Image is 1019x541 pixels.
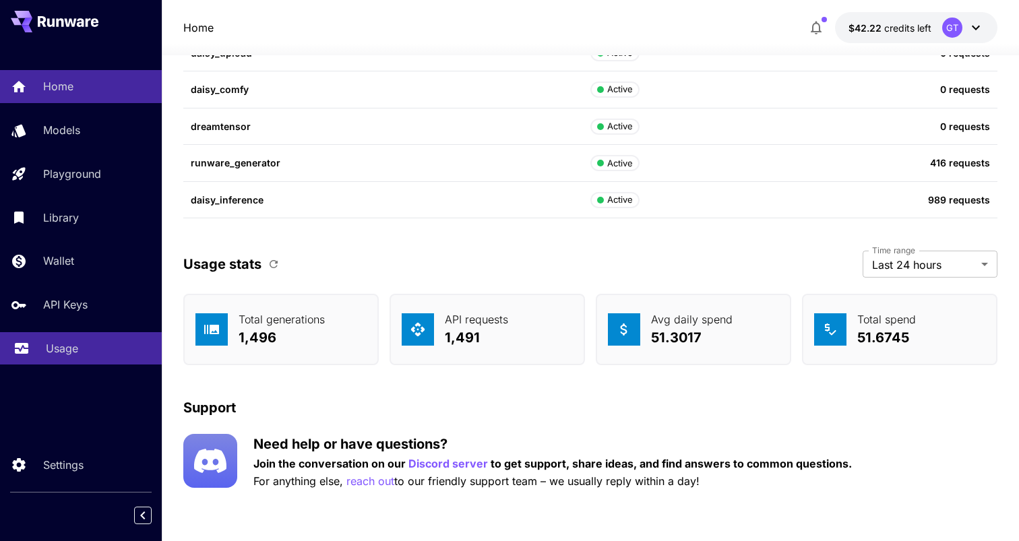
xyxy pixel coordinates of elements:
p: Join the conversation on our to get support, share ideas, and find answers to common questions. [253,455,852,472]
div: Collapse sidebar [144,503,162,528]
nav: breadcrumb [183,20,214,36]
div: Active [597,157,633,170]
label: Time range [872,245,915,256]
p: 989 requests [750,193,990,207]
p: Support [183,397,236,418]
p: 51.6745 [857,327,916,348]
button: reach out [346,473,394,490]
p: 416 requests [750,156,990,170]
div: Active [597,120,633,133]
p: For anything else, to our friendly support team – we usually reply within a day! [253,473,852,490]
div: GT [942,18,962,38]
p: 1,496 [239,327,325,348]
button: Discord server [408,455,488,472]
p: Avg daily spend [651,311,733,327]
p: Models [43,122,80,138]
p: Total spend [857,311,916,327]
p: dreamtensor [191,119,590,133]
button: $42.22374GT [835,12,997,43]
p: Settings [43,457,84,473]
button: Collapse sidebar [134,507,152,524]
p: Home [43,78,73,94]
p: Need help or have questions? [253,434,852,454]
p: Wallet [43,253,74,269]
p: Usage stats [183,254,261,274]
p: 1,491 [445,327,508,348]
p: 0 requests [750,119,990,133]
p: runware_generator [191,156,590,170]
p: API Keys [43,296,88,313]
span: $42.22 [848,22,884,34]
p: daisy_inference [191,193,590,207]
span: Last 24 hours [872,257,976,273]
div: Active [597,83,633,96]
p: API requests [445,311,508,327]
p: Playground [43,166,101,182]
p: 0 requests [750,82,990,96]
p: daisy_comfy [191,82,590,96]
p: Total generations [239,311,325,327]
p: 51.3017 [651,327,733,348]
p: Library [43,210,79,226]
span: credits left [884,22,931,34]
div: $42.22374 [848,21,931,35]
a: Home [183,20,214,36]
div: Active [597,193,633,207]
p: Usage [46,340,78,356]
